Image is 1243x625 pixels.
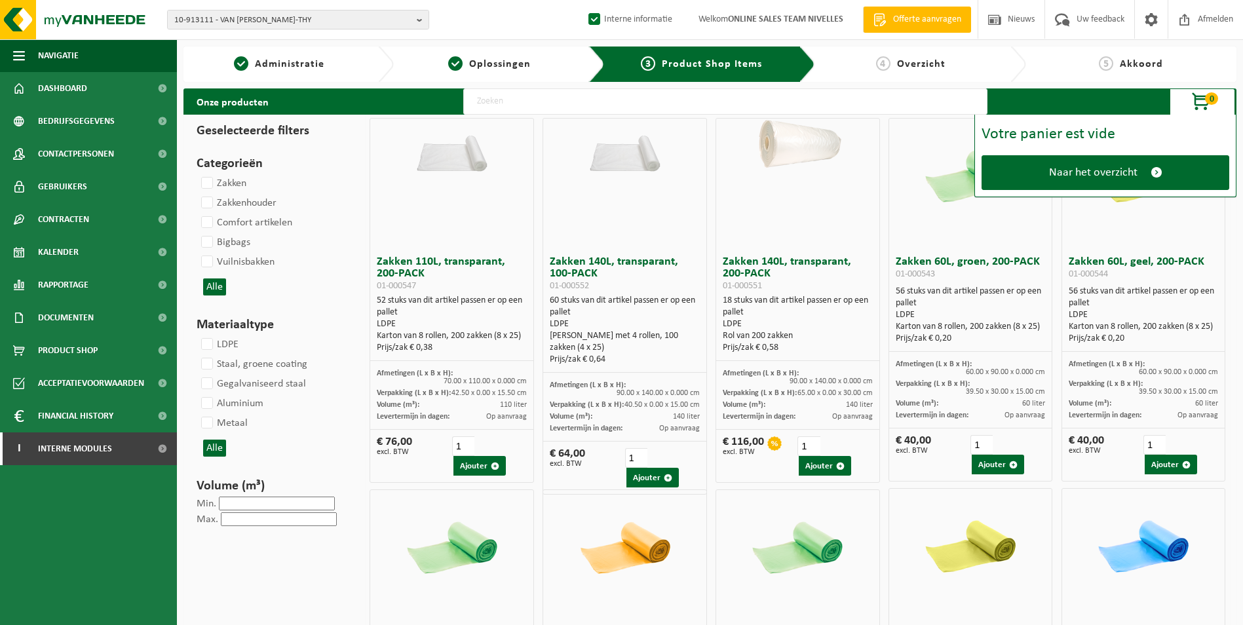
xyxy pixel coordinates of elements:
[255,59,324,69] span: Administratie
[1033,56,1230,72] a: 5Akkoord
[1145,455,1197,474] button: Ajouter
[377,342,527,354] div: Prijs/zak € 0,38
[846,401,873,409] span: 140 liter
[199,335,239,354] label: LDPE
[38,367,144,400] span: Acceptatievoorwaarden
[1139,368,1218,376] span: 60.00 x 90.00 x 0.000 cm
[723,436,764,448] font: € 116,00
[1069,400,1111,407] span: Volume (m³):
[38,269,88,301] span: Rapportage
[174,10,411,30] span: 10-913111 - VAN [PERSON_NAME]-THY
[1151,461,1179,469] font: Ajouter
[1069,434,1104,447] font: € 40,00
[896,309,1046,321] div: LDPE
[805,462,833,470] font: Ajouter
[38,432,112,465] span: Interne modules
[550,330,700,354] div: [PERSON_NAME] met 4 rollen, 100 zakken (4 x 25)
[38,334,98,367] span: Product Shop
[723,318,873,330] div: LDPE
[38,400,113,432] span: Financial History
[742,490,853,601] img: 01-000553
[38,203,89,236] span: Contracten
[742,119,853,174] img: 01-000551
[1069,360,1145,368] span: Afmetingen (L x B x H):
[197,315,346,335] h3: Materiaaltype
[199,233,250,252] label: Bigbags
[1069,447,1104,455] span: excl. BTW
[1205,92,1218,105] span: 0
[453,456,506,476] button: Ajouter
[38,170,87,203] span: Gebruikers
[550,354,700,366] div: Prijs/zak € 0,64
[896,360,972,368] span: Afmetingen (L x B x H):
[723,448,764,456] span: excl. BTW
[1069,309,1219,321] div: LDPE
[617,389,700,397] span: 90.00 x 140.00 x 0.000 cm
[1069,411,1141,419] span: Levertermijn in dagen:
[641,56,655,71] span: 3
[896,380,970,388] span: Verpakking (L x B x H):
[197,499,216,509] label: Min.
[550,460,585,468] span: excl. BTW
[797,436,820,456] input: 1
[203,440,226,457] button: Alle
[586,10,672,29] label: Interne informatie
[915,119,1026,230] img: 01-000543
[723,401,765,409] span: Volume (m³):
[448,56,463,71] span: 2
[199,193,277,213] label: Zakkenhouder
[723,389,797,397] span: Verpakking (L x B x H):
[451,389,527,397] span: 42.50 x 0.00 x 15.50 cm
[896,333,1046,345] div: Prijs/zak € 0,20
[197,121,346,141] h3: Geselecteerde filters
[896,400,938,407] span: Volume (m³):
[698,14,843,24] font: Welkom
[550,256,678,292] font: Zakken 140L, transparant, 100-PACK
[896,269,935,279] span: 01-000543
[486,413,527,421] span: Op aanvraag
[728,14,843,24] strong: ONLINE SALES TEAM NIVELLES
[550,401,624,409] span: Verpakking (L x B x H):
[444,377,527,385] span: 70.00 x 110.00 x 0.000 cm
[1088,489,1199,600] img: 01-000555
[377,448,412,456] span: excl. BTW
[452,436,474,456] input: 1
[1069,269,1108,279] span: 01-000544
[1069,286,1214,308] font: 56 stuks van dit artikel passen er op een pallet
[377,256,505,292] font: Zakken 110L, transparant, 200-PACK
[197,514,218,525] label: Max.
[463,88,987,115] input: Zoeken
[377,436,412,448] font: € 76,00
[896,256,1040,280] font: Zakken 60L, groen, 200-PACK
[1022,400,1045,407] span: 60 liter
[797,389,873,397] span: 65.00 x 0.00 x 30.00 cm
[915,489,1026,600] img: 01-000554
[1004,411,1045,419] span: Op aanvraag
[982,155,1229,190] a: Naar het overzicht
[190,56,368,72] a: 1Administratie
[13,432,25,465] span: I
[550,295,695,317] font: 60 stuks van dit artikel passen er op een pallet
[896,286,1041,308] font: 56 stuks van dit artikel passen er op een pallet
[1049,166,1138,180] span: Naar het overzicht
[799,456,851,476] button: Ajouter
[197,154,346,174] h3: Categorieën
[377,281,416,291] span: 01-000547
[982,126,1229,142] div: Votre panier est vide
[626,468,679,487] button: Ajouter
[1195,400,1218,407] span: 60 liter
[659,425,700,432] span: Op aanvraag
[377,369,453,377] span: Afmetingen (L x B x H):
[966,368,1045,376] span: 60.00 x 90.00 x 0.000 cm
[1170,88,1235,115] button: 0
[199,174,246,193] label: Zakken
[972,455,1024,474] button: Ajouter
[38,39,79,72] span: Navigatie
[625,448,647,468] input: 1
[863,7,971,33] a: Offerte aanvragen
[615,56,789,72] a: 3Product Shop Items
[377,401,419,409] span: Volume (m³):
[832,413,873,421] span: Op aanvraag
[550,318,700,330] div: LDPE
[199,252,275,272] label: Vuilnisbakken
